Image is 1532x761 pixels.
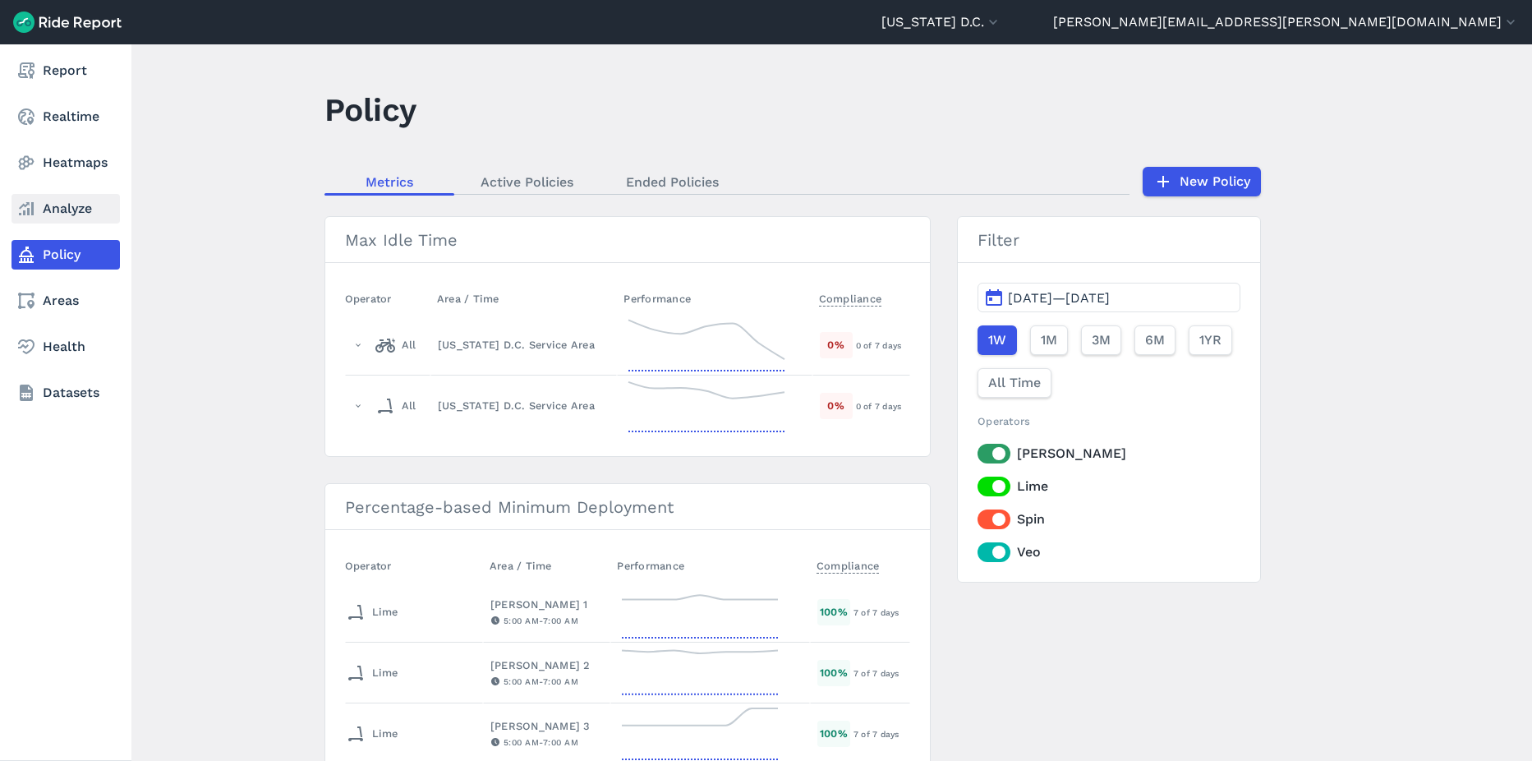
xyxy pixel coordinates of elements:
div: 0 of 7 days [856,338,910,353]
label: [PERSON_NAME] [978,444,1240,464]
button: 3M [1081,325,1121,355]
div: 5:00 AM - 7:00 AM [490,613,604,628]
th: Performance [617,283,812,315]
button: 1YR [1189,325,1232,355]
label: Spin [978,510,1240,529]
span: 3M [1092,330,1111,350]
div: 7 of 7 days [853,726,909,741]
img: Ride Report [13,12,122,33]
h3: Max Idle Time [325,217,931,263]
div: 5:00 AM - 7:00 AM [490,674,604,689]
button: [US_STATE] D.C. [881,12,1001,32]
div: [PERSON_NAME] 3 [490,718,604,734]
th: Area / Time [483,550,611,582]
a: Report [12,56,120,85]
a: New Policy [1143,167,1261,196]
span: All Time [988,373,1041,393]
div: 0 of 7 days [856,399,910,413]
div: 100 % [817,660,850,685]
button: 6M [1134,325,1175,355]
div: Lime [346,660,398,686]
div: 0 % [820,393,853,418]
h3: Filter [958,217,1259,263]
a: Active Policies [454,169,600,194]
div: 7 of 7 days [853,605,909,620]
span: Compliance [819,288,882,307]
button: [DATE]—[DATE] [978,283,1240,312]
a: Analyze [12,194,120,224]
div: [US_STATE] D.C. Service Area [438,398,610,413]
span: 6M [1145,330,1165,350]
span: 1W [988,330,1006,350]
h3: Percentage-based Minimum Deployment [325,484,931,530]
div: 0 % [820,332,853,357]
div: 7 of 7 days [853,666,909,680]
button: 1M [1030,325,1068,355]
div: [US_STATE] D.C. Service Area [438,337,610,353]
button: 1W [978,325,1017,355]
span: 1M [1041,330,1057,350]
div: [PERSON_NAME] 1 [490,597,604,612]
label: Lime [978,477,1240,496]
button: All Time [978,368,1051,398]
a: Ended Policies [600,169,745,194]
div: Lime [346,599,398,625]
div: 100 % [817,721,850,746]
div: [PERSON_NAME] 2 [490,657,604,673]
th: Area / Time [430,283,618,315]
th: Performance [610,550,810,582]
label: Veo [978,542,1240,562]
span: 1YR [1199,330,1221,350]
a: Heatmaps [12,148,120,178]
span: Compliance [817,555,880,574]
a: Realtime [12,102,120,131]
div: All [375,393,416,419]
span: Operators [978,415,1030,427]
div: 5:00 AM - 7:00 AM [490,735,604,749]
a: Metrics [324,169,454,194]
div: 100 % [817,599,850,625]
a: Datasets [12,378,120,408]
a: Areas [12,286,120,316]
h1: Policy [324,87,416,132]
span: [DATE]—[DATE] [1008,290,1110,306]
a: Health [12,332,120,362]
a: Policy [12,240,120,270]
div: All [375,332,416,358]
div: Lime [346,721,398,747]
th: Operator [345,283,430,315]
th: Operator [345,550,483,582]
button: [PERSON_NAME][EMAIL_ADDRESS][PERSON_NAME][DOMAIN_NAME] [1053,12,1519,32]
